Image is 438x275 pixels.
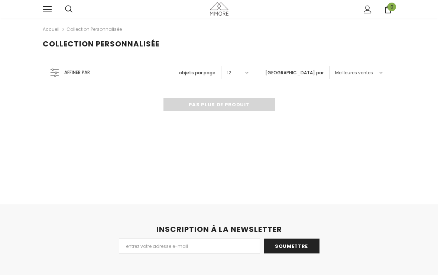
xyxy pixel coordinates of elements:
input: Email Address [119,239,260,253]
span: Affiner par [64,68,90,77]
span: INSCRIPTION À LA NEWSLETTER [156,224,282,234]
input: Soumettre [264,239,319,253]
span: 0 [387,3,396,11]
a: Accueil [43,25,59,34]
label: [GEOGRAPHIC_DATA] par [265,69,324,77]
img: Cas MMORE [210,2,228,15]
a: 0 [384,6,392,13]
span: Collection personnalisée [43,39,159,49]
a: Collection personnalisée [66,26,122,32]
label: objets par page [179,69,215,77]
span: Meilleures ventes [335,69,373,77]
span: 12 [227,69,231,77]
